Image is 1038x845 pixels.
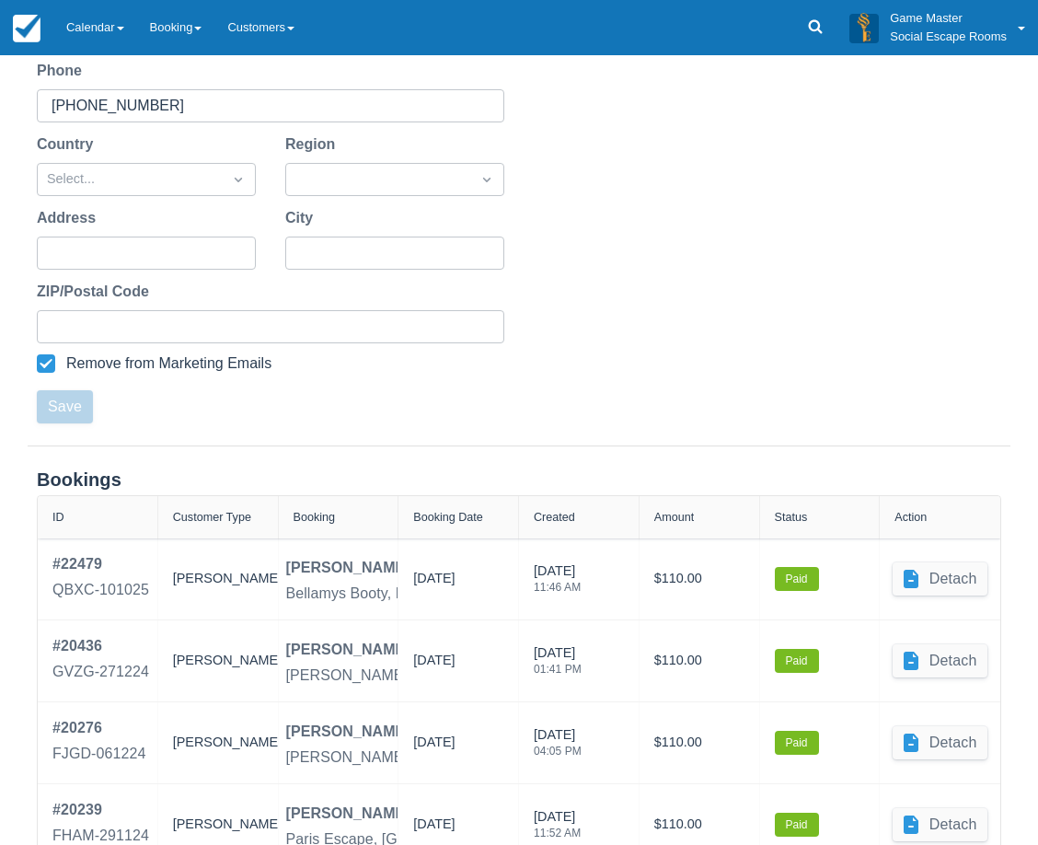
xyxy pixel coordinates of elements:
[534,746,582,757] div: 04:05 PM
[286,583,600,605] div: Bellamys Booty, Bellamys Booty Room Booking
[173,553,263,605] div: [PERSON_NAME]
[775,649,819,673] label: Paid
[37,469,1001,492] div: Bookings
[52,511,64,524] div: ID
[534,664,582,675] div: 01:41 PM
[286,557,410,579] div: [PERSON_NAME]
[775,511,808,524] div: Status
[13,15,40,42] img: checkfront-main-nav-mini-logo.png
[478,170,496,189] span: Dropdown icon
[52,661,149,683] div: GVZG-271224
[52,553,149,605] a: #22479QBXC-101025
[66,354,271,373] div: Remove from Marketing Emails
[52,635,149,687] a: #20436GVZG-271224
[890,28,1007,46] p: Social Escape Rooms
[286,721,410,743] div: [PERSON_NAME]
[775,567,819,591] label: Paid
[229,170,248,189] span: Dropdown icon
[285,133,342,156] label: Region
[894,511,927,524] div: Action
[413,511,483,524] div: Booking Date
[534,725,582,768] div: [DATE]
[52,717,145,769] a: #20276FJGD-061224
[534,561,581,604] div: [DATE]
[413,651,455,678] div: [DATE]
[52,635,149,657] div: # 20436
[890,9,1007,28] p: Game Master
[654,635,744,687] div: $110.00
[37,207,103,229] label: Address
[37,281,156,303] label: ZIP/Postal Code
[654,717,744,769] div: $110.00
[413,733,455,760] div: [DATE]
[654,511,694,524] div: Amount
[893,644,988,677] button: Detach
[173,511,251,524] div: Customer Type
[173,635,263,687] div: [PERSON_NAME]
[893,562,988,596] button: Detach
[534,582,581,593] div: 11:46 AM
[52,717,145,739] div: # 20276
[52,553,149,575] div: # 22479
[52,743,145,765] div: FJGD-061224
[534,828,581,839] div: 11:52 AM
[37,133,100,156] label: Country
[413,569,455,596] div: [DATE]
[893,726,988,759] button: Detach
[534,511,575,524] div: Created
[52,799,149,821] div: # 20239
[37,60,89,82] label: Phone
[849,13,879,42] img: A3
[173,717,263,769] div: [PERSON_NAME]
[775,731,819,755] label: Paid
[294,511,336,524] div: Booking
[534,643,582,686] div: [DATE]
[413,815,455,842] div: [DATE]
[285,207,320,229] label: City
[654,553,744,605] div: $110.00
[52,579,149,601] div: QBXC-101025
[893,808,988,841] button: Detach
[286,665,510,687] div: [PERSON_NAME] Room Booking
[286,803,410,825] div: [PERSON_NAME]
[775,813,819,837] label: Paid
[286,639,410,661] div: [PERSON_NAME]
